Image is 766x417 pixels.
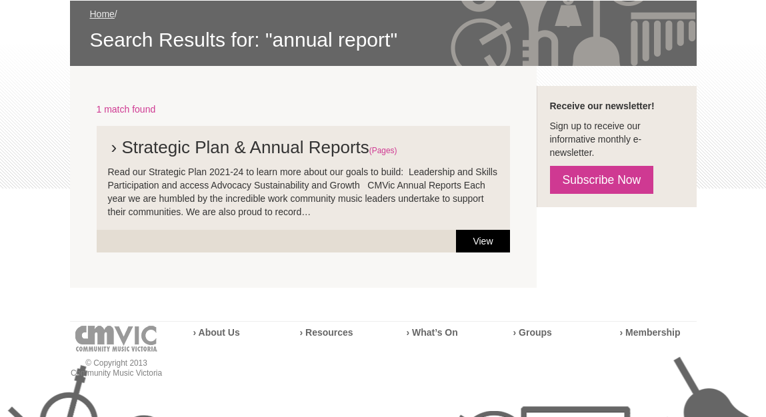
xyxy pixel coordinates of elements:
p: 1 match found [97,103,510,116]
span: (Pages) [369,146,397,155]
li: Read our Strategic Plan 2021-24 to learn more about our goals to build: Leadership and Skills Par... [97,126,510,230]
div: / [90,7,677,53]
a: Home [90,9,115,19]
strong: Receive our newsletter! [550,101,655,111]
a: Subscribe Now [550,166,654,194]
img: cmvic-logo-footer.png [75,326,157,352]
a: › About Us [193,327,240,338]
span: Search Results for: "annual report" [90,27,677,53]
a: View [456,230,509,252]
p: © Copyright 2013 Community Music Victoria [70,358,163,378]
a: › Groups [513,327,552,338]
a: › Membership [620,327,681,338]
a: › What’s On [407,327,458,338]
p: Sign up to receive our informative monthly e-newsletter. [550,119,683,159]
a: › Resources [300,327,353,338]
h2: › Strategic Plan & Annual Reports [108,137,499,165]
